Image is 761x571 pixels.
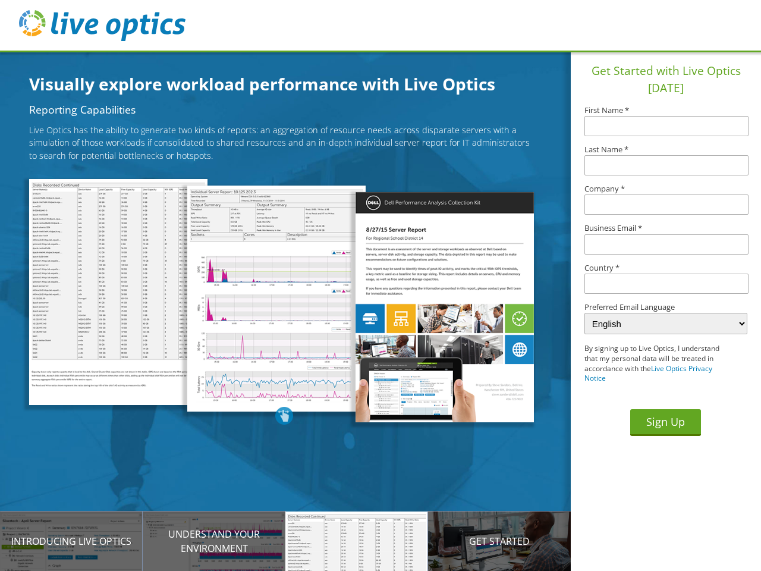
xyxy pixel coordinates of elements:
[29,105,539,115] h2: Reporting Capabilities
[29,179,207,405] img: ViewHeaderThree
[29,124,539,162] p: Live Optics has the ability to generate two kinds of reports: an aggregation of resource needs ac...
[630,409,701,436] button: Sign Up
[584,363,712,384] a: Live Optics Privacy Notice
[143,527,285,556] p: Understand your environment
[187,186,366,412] img: ViewHeaderThree
[428,534,571,548] p: Get Started
[356,192,534,422] img: ViewHeaderThree
[584,185,747,193] label: Company *
[584,264,747,272] label: Country *
[584,303,747,311] label: Preferred Email Language
[29,71,552,96] h1: Visually explore workload performance with Live Optics
[584,224,747,232] label: Business Email *
[584,146,747,153] label: Last Name *
[19,10,185,41] img: live_optics_svg.svg
[576,62,756,97] h1: Get Started with Live Optics [DATE]
[584,106,747,114] label: First Name *
[584,344,731,384] p: By signing up to Live Optics, I understand that my personal data will be treated in accordance wi...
